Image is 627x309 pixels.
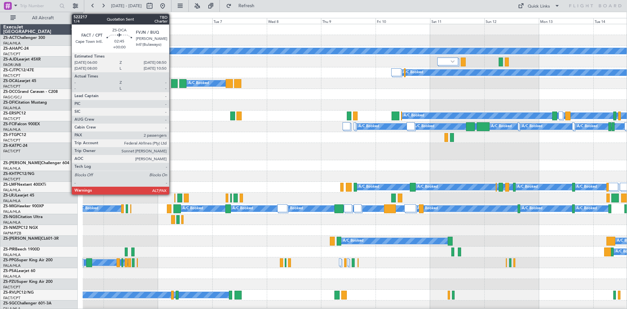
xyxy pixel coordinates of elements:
a: ZS-[PERSON_NAME]Challenger 604 [3,161,69,165]
span: ZS-ERS [3,112,16,115]
a: FALA/HLA [3,274,21,279]
a: FALA/HLA [3,220,21,225]
a: ZS-NGSCitation Ultra [3,215,42,219]
a: ZS-SGCChallenger 601-3A [3,301,52,305]
div: A/C Booked [414,122,434,131]
div: A/C Booked [183,204,203,214]
div: Mon 6 [158,18,212,24]
img: arrow-gray.svg [451,60,455,63]
span: ZS-PSA [3,269,17,273]
a: FALA/HLA [3,209,21,214]
div: Wed 8 [267,18,321,24]
div: A/C Booked [577,122,598,131]
a: FACT/CPT [3,138,20,143]
a: FACT/CPT [3,73,20,78]
div: Quick Links [528,3,550,10]
div: Tue 7 [212,18,267,24]
a: FAOR/JNB [3,62,21,67]
a: FALA/HLA [3,263,21,268]
a: ZS-LRJLearjet 45 [3,194,34,197]
a: ZS-FCIFalcon 900EX [3,122,40,126]
span: ZS-PPG [3,258,17,262]
div: A/C Booked [403,68,423,77]
a: ZS-AJDLearjet 45XR [3,58,41,61]
div: A/C Booked [522,122,542,131]
button: Quick Links [515,1,563,11]
div: A/C Booked [576,182,597,192]
span: Refresh [233,4,260,8]
div: A/C Booked [282,204,303,214]
span: ZS-KAT [3,144,17,148]
div: Sun 5 [104,18,158,24]
a: FACT/CPT [3,84,20,89]
input: Trip Number [20,1,57,11]
a: FACT/CPT [3,52,20,57]
div: Fri 10 [376,18,430,24]
button: Refresh [223,1,262,11]
a: ZS-NMZPC12 NGX [3,226,38,230]
div: A/C Booked [343,236,363,246]
div: A/C Booked [404,111,424,121]
div: A/C Booked [417,204,438,214]
a: ZS-KHTPC12/NG [3,172,34,176]
div: A/C Booked [78,204,98,214]
div: A/C Booked [576,204,597,214]
span: All Aircraft [17,16,69,20]
div: A/C Booked [78,182,98,192]
div: A/C Booked [417,182,438,192]
button: All Aircraft [7,13,71,23]
a: FALA/HLA [3,166,21,171]
a: ZS-ERSPC12 [3,112,26,115]
span: ZS-SGC [3,301,17,305]
div: Sat 11 [430,18,485,24]
span: ZS-AHA [3,47,18,51]
a: FACT/CPT [3,285,20,290]
div: A/C Booked [517,182,538,192]
a: FACT/CPT [3,177,20,182]
a: FAPM/PZB [3,231,21,236]
span: ZS-DCC [3,90,17,94]
span: ZS-[PERSON_NAME] [3,237,41,241]
div: A/C Booked [522,204,542,214]
span: ZS-RVL [3,291,16,295]
span: ZS-ACT [3,36,17,40]
span: ZS-LRJ [3,194,16,197]
div: A/C Booked [359,182,379,192]
span: ZS-LMF [3,183,17,187]
a: FACT/CPT [3,116,20,121]
span: [DATE] - [DATE] [111,3,142,9]
div: A/C Booked [359,122,379,131]
div: Mon 13 [539,18,593,24]
a: ZS-[PERSON_NAME]CL601-3R [3,237,59,241]
div: A/C Booked [233,204,253,214]
div: [DATE] [84,13,95,19]
span: ZS-CJT [3,68,16,72]
a: FALA/HLA [3,252,21,257]
a: FALA/HLA [3,198,21,203]
a: ZS-AHAPC-24 [3,47,29,51]
a: ZS-RVLPC12/NG [3,291,34,295]
a: FALA/HLA [3,41,21,46]
div: Thu 9 [321,18,376,24]
div: A/C Booked [188,78,209,88]
a: ZS-PPGSuper King Air 200 [3,258,53,262]
a: FACT/CPT [3,296,20,300]
span: ZS-AJD [3,58,17,61]
a: ZS-PIRBeech 1900D [3,248,40,251]
span: ZS-DFI [3,101,15,105]
a: FALA/HLA [3,188,21,193]
a: ZS-DCCGrand Caravan - C208 [3,90,58,94]
a: ZS-PSALearjet 60 [3,269,35,273]
a: FALA/HLA [3,106,21,111]
a: ZS-FTGPC12 [3,133,26,137]
span: ZS-NMZ [3,226,18,230]
span: ZS-DCA [3,79,18,83]
a: ZS-MIGHawker 900XP [3,204,44,208]
a: ZS-PZUSuper King Air 200 [3,280,53,284]
span: ZS-MIG [3,204,17,208]
a: ZS-CJTPC12/47E [3,68,34,72]
a: ZS-LMFNextant 400XTi [3,183,46,187]
span: ZS-PIR [3,248,15,251]
div: Sun 12 [484,18,539,24]
span: ZS-FCI [3,122,15,126]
